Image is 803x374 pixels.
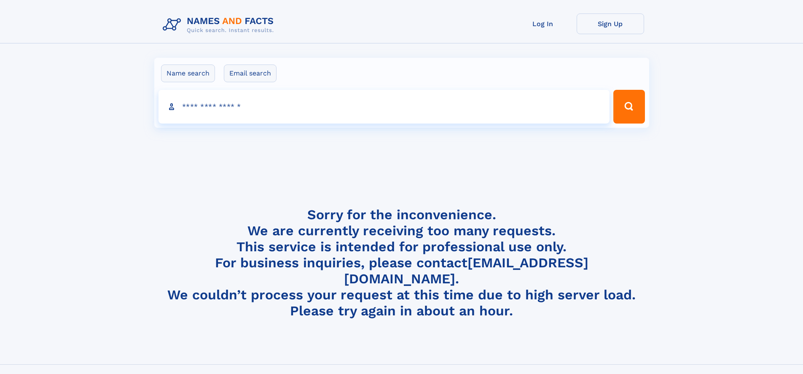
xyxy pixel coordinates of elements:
[224,65,277,82] label: Email search
[161,65,215,82] label: Name search
[159,207,644,319] h4: Sorry for the inconvenience. We are currently receiving too many requests. This service is intend...
[344,255,588,287] a: [EMAIL_ADDRESS][DOMAIN_NAME]
[159,13,281,36] img: Logo Names and Facts
[158,90,610,124] input: search input
[613,90,645,124] button: Search Button
[509,13,577,34] a: Log In
[577,13,644,34] a: Sign Up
